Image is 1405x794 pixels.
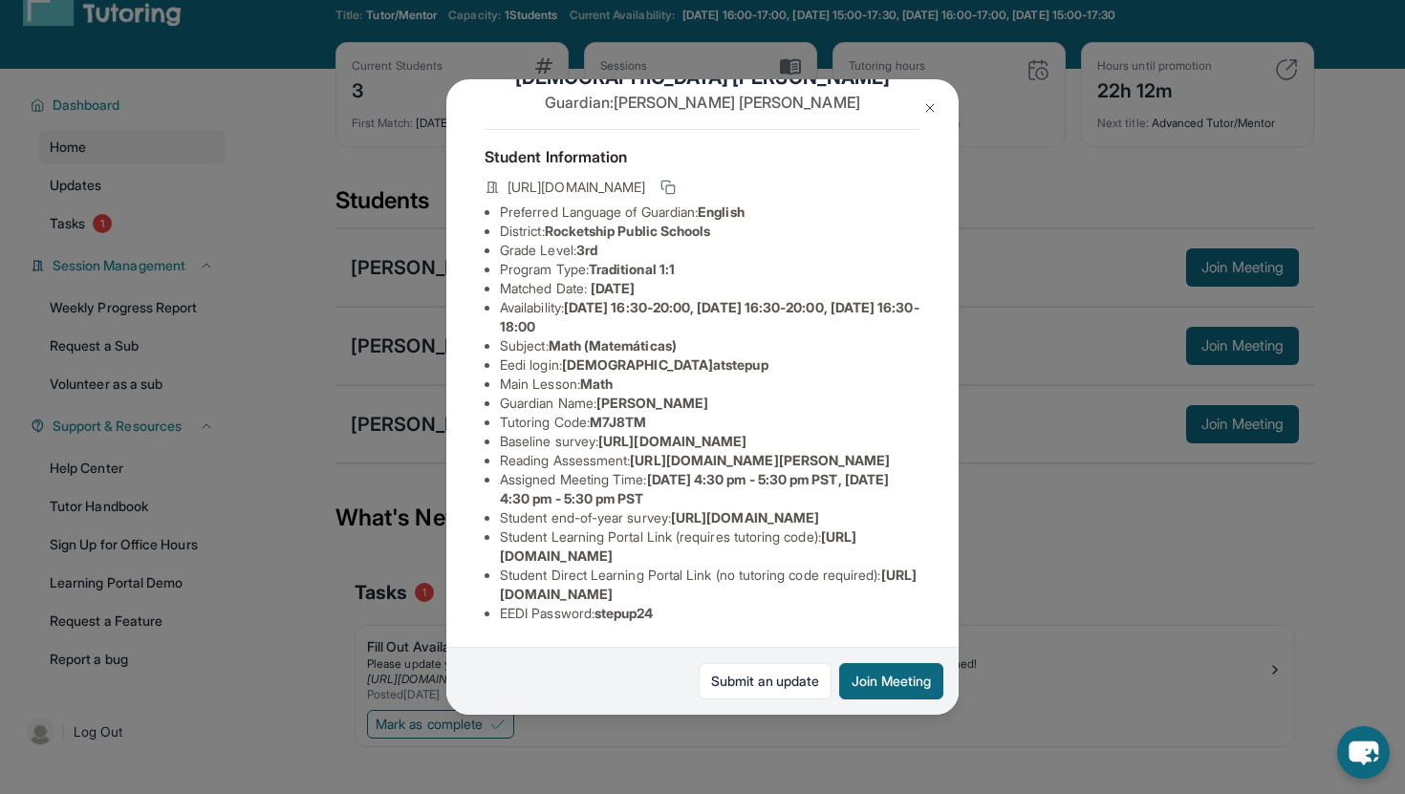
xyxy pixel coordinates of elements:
[500,604,920,623] li: EEDI Password :
[500,203,920,222] li: Preferred Language of Guardian:
[545,223,711,239] span: Rocketship Public Schools
[562,356,768,373] span: [DEMOGRAPHIC_DATA]atstepup
[500,298,920,336] li: Availability:
[922,100,938,116] img: Close Icon
[500,260,920,279] li: Program Type:
[500,279,920,298] li: Matched Date:
[500,394,920,413] li: Guardian Name :
[500,566,920,604] li: Student Direct Learning Portal Link (no tutoring code required) :
[598,433,746,449] span: [URL][DOMAIN_NAME]
[698,204,745,220] span: English
[500,375,920,394] li: Main Lesson :
[1337,726,1390,779] button: chat-button
[500,241,920,260] li: Grade Level:
[485,145,920,168] h4: Student Information
[500,432,920,451] li: Baseline survey :
[596,395,708,411] span: [PERSON_NAME]
[500,413,920,432] li: Tutoring Code :
[657,176,680,199] button: Copy link
[699,663,832,699] a: Submit an update
[500,470,920,508] li: Assigned Meeting Time :
[839,663,943,699] button: Join Meeting
[500,222,920,241] li: District:
[589,261,675,277] span: Traditional 1:1
[500,336,920,355] li: Subject :
[500,355,920,375] li: Eedi login :
[500,471,889,506] span: [DATE] 4:30 pm - 5:30 pm PST, [DATE] 4:30 pm - 5:30 pm PST
[500,451,920,470] li: Reading Assessment :
[549,337,677,354] span: Math (Matemáticas)
[500,527,920,566] li: Student Learning Portal Link (requires tutoring code) :
[594,605,654,621] span: stepup24
[508,178,645,197] span: [URL][DOMAIN_NAME]
[630,452,890,468] span: [URL][DOMAIN_NAME][PERSON_NAME]
[485,91,920,114] p: Guardian: [PERSON_NAME] [PERSON_NAME]
[576,242,597,258] span: 3rd
[591,280,635,296] span: [DATE]
[580,376,613,392] span: Math
[590,414,646,430] span: M7J8TM
[500,299,919,334] span: [DATE] 16:30-20:00, [DATE] 16:30-20:00, [DATE] 16:30-18:00
[671,509,819,526] span: [URL][DOMAIN_NAME]
[500,508,920,527] li: Student end-of-year survey :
